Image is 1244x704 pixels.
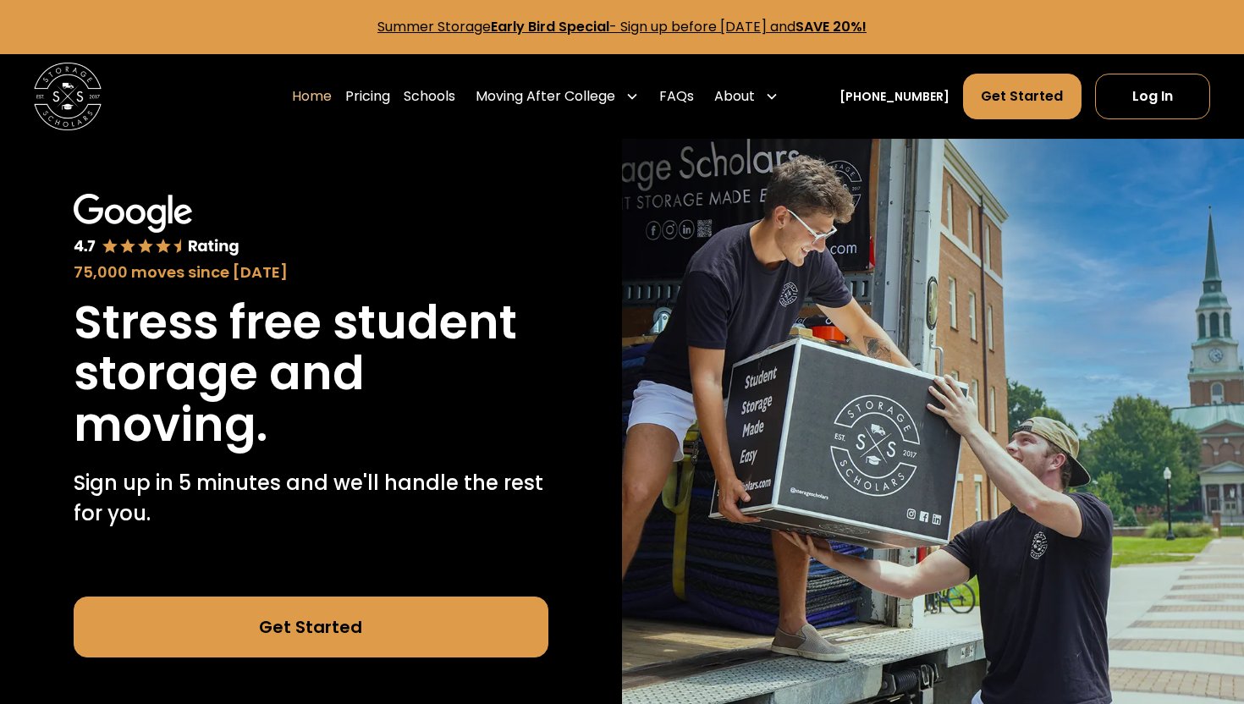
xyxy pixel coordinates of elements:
p: Sign up in 5 minutes and we'll handle the rest for you. [74,468,548,529]
div: Moving After College [476,86,615,107]
a: Home [292,73,332,120]
a: [PHONE_NUMBER] [839,88,950,106]
img: Google 4.7 star rating [74,194,240,257]
strong: Early Bird Special [491,17,609,36]
img: Storage Scholars main logo [34,63,102,130]
a: Schools [404,73,455,120]
a: FAQs [659,73,694,120]
a: Summer StorageEarly Bird Special- Sign up before [DATE] andSAVE 20%! [377,17,867,36]
div: 75,000 moves since [DATE] [74,261,548,283]
strong: SAVE 20%! [795,17,867,36]
div: About [714,86,755,107]
h1: Stress free student storage and moving. [74,297,548,451]
a: Log In [1095,74,1210,119]
a: Get Started [74,597,548,657]
a: Get Started [963,74,1081,119]
a: Pricing [345,73,390,120]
